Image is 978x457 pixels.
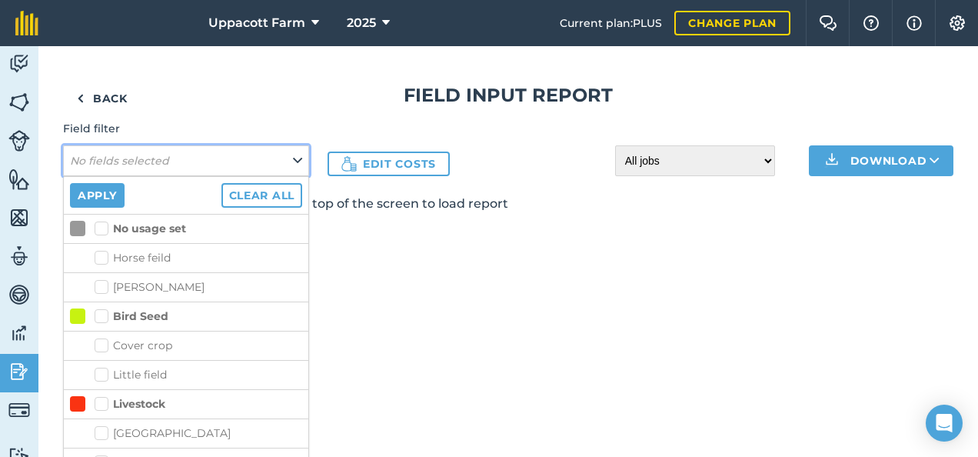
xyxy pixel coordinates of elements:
img: Download icon [823,152,841,170]
button: Apply [70,183,125,208]
img: Icon showing a money bag [341,156,357,172]
img: fieldmargin Logo [15,11,38,35]
span: Uppacott Farm [208,14,305,32]
a: Edit costs [328,152,450,176]
button: No fields selected [63,145,309,176]
button: Download [809,145,953,176]
h4: Field filter [63,120,309,137]
img: svg+xml;base64,PHN2ZyB4bWxucz0iaHR0cDovL3d3dy53My5vcmcvMjAwMC9zdmciIHdpZHRoPSI5IiBoZWlnaHQ9IjI0Ii... [77,89,84,108]
strong: Livestock [113,397,165,411]
label: [PERSON_NAME] [95,279,302,295]
label: Little field [95,367,302,383]
button: Clear all [221,183,302,208]
label: Horse feild [95,250,302,266]
span: Current plan : PLUS [560,15,662,32]
img: svg+xml;base64,PD94bWwgdmVyc2lvbj0iMS4wIiBlbmNvZGluZz0idXRmLTgiPz4KPCEtLSBHZW5lcmF0b3I6IEFkb2JlIE... [8,52,30,75]
label: Cover crop [95,338,302,354]
strong: Bird Seed [113,309,168,323]
img: svg+xml;base64,PD94bWwgdmVyc2lvbj0iMS4wIiBlbmNvZGluZz0idXRmLTgiPz4KPCEtLSBHZW5lcmF0b3I6IEFkb2JlIE... [8,245,30,268]
p: Select fields using the dropdown at the top of the screen to load report [63,195,953,213]
img: svg+xml;base64,PD94bWwgdmVyc2lvbj0iMS4wIiBlbmNvZGluZz0idXRmLTgiPz4KPCEtLSBHZW5lcmF0b3I6IEFkb2JlIE... [8,360,30,383]
span: 2025 [347,14,376,32]
img: A cog icon [948,15,966,31]
img: svg+xml;base64,PHN2ZyB4bWxucz0iaHR0cDovL3d3dy53My5vcmcvMjAwMC9zdmciIHdpZHRoPSI1NiIgaGVpZ2h0PSI2MC... [8,206,30,229]
em: No fields selected [70,154,169,168]
img: Two speech bubbles overlapping with the left bubble in the forefront [819,15,837,31]
img: svg+xml;base64,PD94bWwgdmVyc2lvbj0iMS4wIiBlbmNvZGluZz0idXRmLTgiPz4KPCEtLSBHZW5lcmF0b3I6IEFkb2JlIE... [8,130,30,152]
img: svg+xml;base64,PD94bWwgdmVyc2lvbj0iMS4wIiBlbmNvZGluZz0idXRmLTgiPz4KPCEtLSBHZW5lcmF0b3I6IEFkb2JlIE... [8,399,30,421]
a: Change plan [674,11,790,35]
img: svg+xml;base64,PD94bWwgdmVyc2lvbj0iMS4wIiBlbmNvZGluZz0idXRmLTgiPz4KPCEtLSBHZW5lcmF0b3I6IEFkb2JlIE... [8,322,30,345]
strong: No usage set [113,222,186,235]
img: svg+xml;base64,PHN2ZyB4bWxucz0iaHR0cDovL3d3dy53My5vcmcvMjAwMC9zdmciIHdpZHRoPSIxNyIgaGVpZ2h0PSIxNy... [906,14,922,32]
a: Back [63,83,141,114]
img: svg+xml;base64,PHN2ZyB4bWxucz0iaHR0cDovL3d3dy53My5vcmcvMjAwMC9zdmciIHdpZHRoPSI1NiIgaGVpZ2h0PSI2MC... [8,91,30,114]
div: Open Intercom Messenger [926,405,963,442]
img: svg+xml;base64,PHN2ZyB4bWxucz0iaHR0cDovL3d3dy53My5vcmcvMjAwMC9zdmciIHdpZHRoPSI1NiIgaGVpZ2h0PSI2MC... [8,168,30,191]
img: A question mark icon [862,15,880,31]
h1: Field Input Report [63,83,953,108]
label: [GEOGRAPHIC_DATA] [95,425,302,442]
img: svg+xml;base64,PD94bWwgdmVyc2lvbj0iMS4wIiBlbmNvZGluZz0idXRmLTgiPz4KPCEtLSBHZW5lcmF0b3I6IEFkb2JlIE... [8,283,30,306]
